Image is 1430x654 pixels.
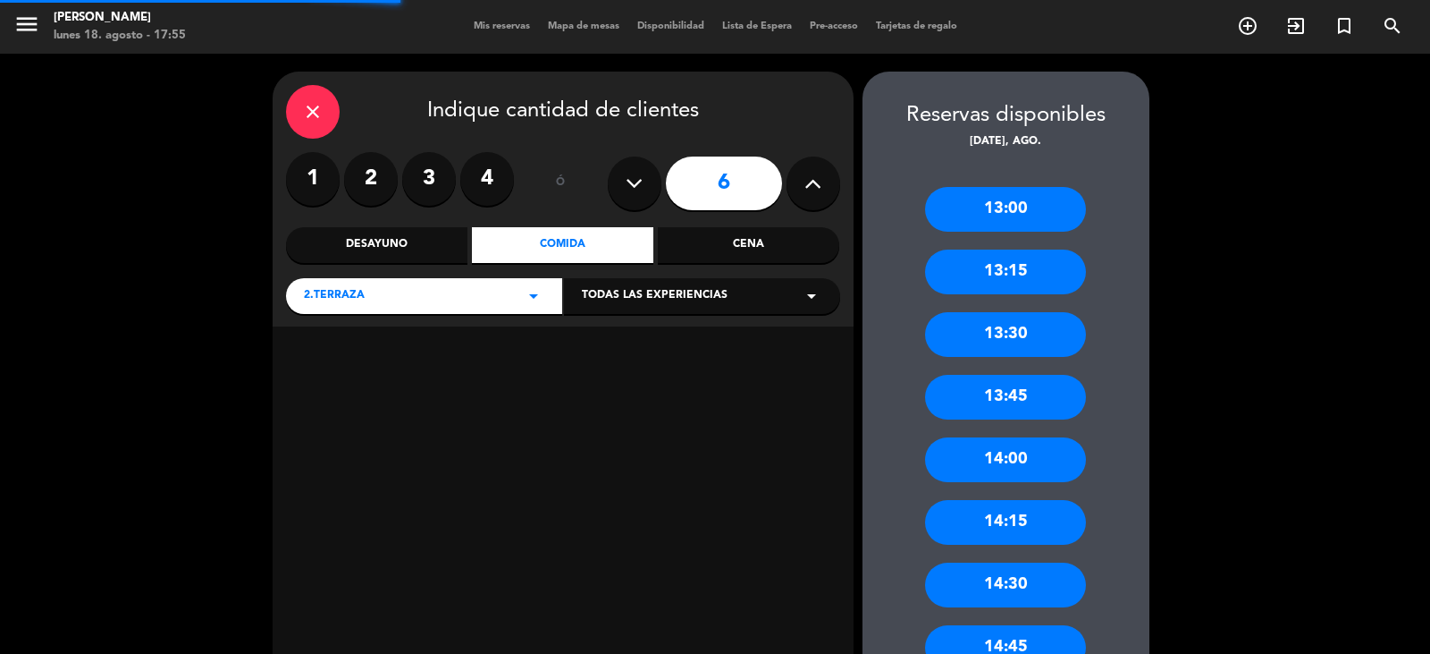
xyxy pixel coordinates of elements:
span: 2.Terraza [304,287,365,305]
label: 2 [344,152,398,206]
i: turned_in_not [1333,15,1355,37]
div: Indique cantidad de clientes [286,85,840,139]
i: menu [13,11,40,38]
span: Disponibilidad [628,21,713,31]
span: Pre-acceso [801,21,867,31]
span: Tarjetas de regalo [867,21,966,31]
i: exit_to_app [1285,15,1307,37]
span: Todas las experiencias [582,287,728,305]
div: 14:30 [925,563,1086,607]
i: close [302,101,324,123]
div: ó [532,152,590,215]
div: 13:00 [925,187,1086,232]
div: 13:30 [925,312,1086,357]
label: 4 [460,152,514,206]
span: Lista de Espera [713,21,801,31]
div: lunes 18. agosto - 17:55 [54,27,186,45]
span: Mis reservas [465,21,539,31]
i: arrow_drop_down [801,285,822,307]
i: add_circle_outline [1237,15,1258,37]
div: 13:15 [925,250,1086,294]
div: Desayuno [286,227,467,263]
div: Cena [658,227,839,263]
div: Reservas disponibles [862,98,1149,133]
div: 14:15 [925,500,1086,545]
i: arrow_drop_down [523,285,544,307]
span: Mapa de mesas [539,21,628,31]
div: [DATE], ago. [862,133,1149,151]
button: menu [13,11,40,44]
div: 14:00 [925,437,1086,482]
div: Comida [472,227,653,263]
div: 13:45 [925,375,1086,420]
label: 1 [286,152,340,206]
div: [PERSON_NAME] [54,9,186,27]
i: search [1382,15,1403,37]
label: 3 [402,152,456,206]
